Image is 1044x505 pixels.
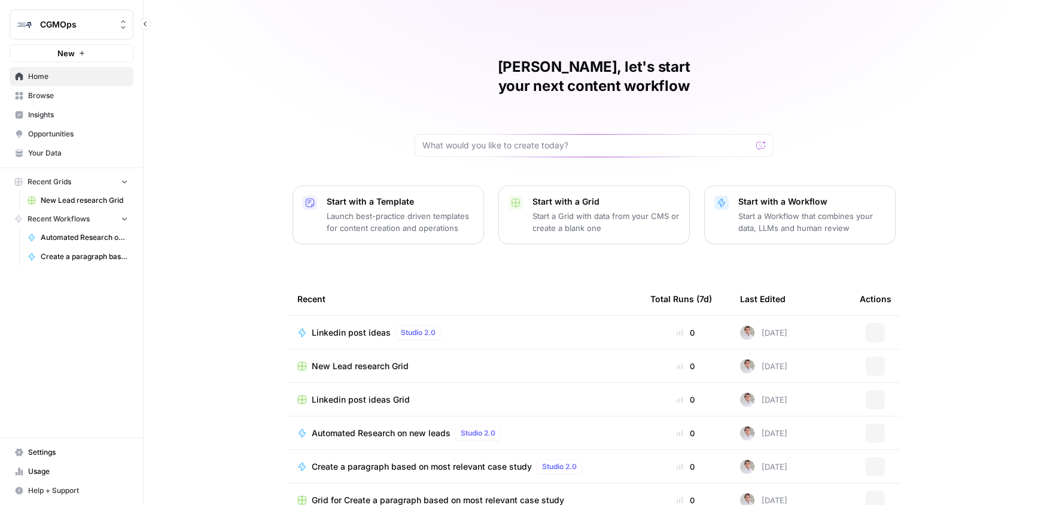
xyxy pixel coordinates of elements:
a: Automated Research on new leads [22,228,133,247]
span: CGMOps [40,19,112,31]
span: Insights [28,109,128,120]
div: Recent [297,282,631,315]
a: Linkedin post ideasStudio 2.0 [297,325,631,340]
img: gb5sba3xopuoyap1i3ljhgpw2lzq [740,460,754,474]
div: [DATE] [740,426,787,440]
span: New [57,47,75,59]
span: Usage [28,466,128,477]
div: Total Runs (7d) [650,282,712,315]
span: Studio 2.0 [461,428,495,439]
a: Insights [10,105,133,124]
span: Automated Research on new leads [312,427,451,439]
img: gb5sba3xopuoyap1i3ljhgpw2lzq [740,359,754,373]
span: New Lead research Grid [312,360,409,372]
a: Opportunities [10,124,133,144]
img: gb5sba3xopuoyap1i3ljhgpw2lzq [740,393,754,407]
a: Linkedin post ideas Grid [297,394,631,406]
div: [DATE] [740,325,787,340]
span: Browse [28,90,128,101]
p: Launch best-practice driven templates for content creation and operations [327,210,474,234]
button: New [10,44,133,62]
span: Help + Support [28,485,128,496]
button: Start with a WorkflowStart a Workflow that combines your data, LLMs and human review [704,185,896,244]
div: [DATE] [740,359,787,373]
img: gb5sba3xopuoyap1i3ljhgpw2lzq [740,426,754,440]
div: 0 [650,360,721,372]
a: Automated Research on new leadsStudio 2.0 [297,426,631,440]
p: Start with a Template [327,196,474,208]
div: 0 [650,394,721,406]
span: Studio 2.0 [401,327,436,338]
a: Settings [10,443,133,462]
span: Create a paragraph based on most relevant case study [41,251,128,262]
a: Your Data [10,144,133,163]
h1: [PERSON_NAME], let's start your next content workflow [415,57,774,96]
a: Home [10,67,133,86]
a: New Lead research Grid [22,191,133,210]
a: Create a paragraph based on most relevant case studyStudio 2.0 [297,460,631,474]
span: Opportunities [28,129,128,139]
img: gb5sba3xopuoyap1i3ljhgpw2lzq [740,325,754,340]
span: Settings [28,447,128,458]
span: Automated Research on new leads [41,232,128,243]
button: Workspace: CGMOps [10,10,133,39]
button: Recent Grids [10,173,133,191]
span: Linkedin post ideas Grid [312,394,410,406]
p: Start with a Grid [532,196,680,208]
img: CGMOps Logo [14,14,35,35]
div: [DATE] [740,393,787,407]
button: Help + Support [10,481,133,500]
span: Linkedin post ideas [312,327,391,339]
button: Recent Workflows [10,210,133,228]
span: Studio 2.0 [542,461,577,472]
p: Start a Grid with data from your CMS or create a blank one [532,210,680,234]
a: Usage [10,462,133,481]
div: [DATE] [740,460,787,474]
div: 0 [650,427,721,439]
a: Browse [10,86,133,105]
span: Your Data [28,148,128,159]
input: What would you like to create today? [422,139,751,151]
button: Start with a TemplateLaunch best-practice driven templates for content creation and operations [293,185,484,244]
span: Recent Workflows [28,214,90,224]
a: Create a paragraph based on most relevant case study [22,247,133,266]
div: Last Edited [740,282,786,315]
p: Start a Workflow that combines your data, LLMs and human review [738,210,885,234]
div: 0 [650,327,721,339]
span: Home [28,71,128,82]
span: New Lead research Grid [41,195,128,206]
button: Start with a GridStart a Grid with data from your CMS or create a blank one [498,185,690,244]
div: Actions [860,282,891,315]
p: Start with a Workflow [738,196,885,208]
span: Create a paragraph based on most relevant case study [312,461,532,473]
div: 0 [650,461,721,473]
span: Recent Grids [28,177,71,187]
a: New Lead research Grid [297,360,631,372]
